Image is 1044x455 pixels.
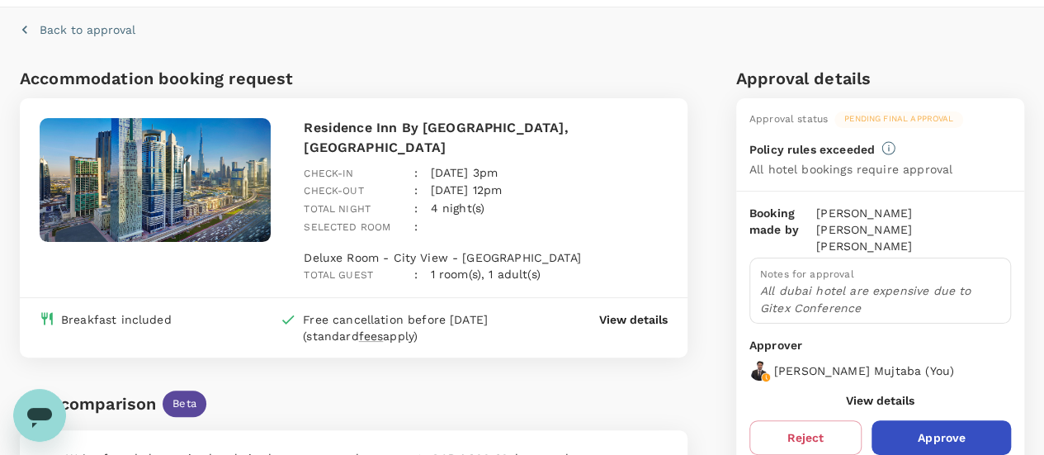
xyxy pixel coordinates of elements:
button: Back to approval [20,21,135,38]
div: Breakfast included [61,311,172,328]
p: All hotel bookings require approval [749,161,952,178]
p: [DATE] 12pm [431,182,503,198]
span: Total night [304,203,371,215]
p: All dubai hotel are expensive due to Gitex Conference [760,282,1000,315]
span: Pending final approval [834,113,963,125]
p: Approver [749,337,1011,354]
span: Total guest [304,269,373,281]
img: avatar-688dc3ae75335.png [749,361,769,381]
p: Policy rules exceeded [749,141,875,158]
div: Approval status [749,111,828,128]
button: View details [846,394,914,407]
button: Reject [749,420,862,455]
p: 1 room(s), 1 adult(s) [431,266,541,282]
p: [DATE] 3pm [431,164,498,181]
p: Back to approval [40,21,135,38]
h6: Approval details [736,65,1024,92]
p: Deluxe Room - City View - [GEOGRAPHIC_DATA] [304,249,580,266]
div: : [400,187,417,218]
span: fees [359,329,384,343]
p: Residence Inn By [GEOGRAPHIC_DATA], [GEOGRAPHIC_DATA] [304,118,667,158]
div: : [400,205,417,236]
button: Approve [872,420,1011,455]
p: [PERSON_NAME] [PERSON_NAME] [PERSON_NAME] [816,205,1011,254]
span: Selected room [304,221,390,233]
div: : [400,253,417,284]
img: hotel [40,118,271,242]
div: Free cancellation before [DATE] (standard apply) [303,311,534,344]
span: Beta [163,396,206,412]
span: Check-out [304,185,363,197]
button: View details [599,311,668,328]
div: Fare comparison [20,391,156,417]
p: Booking made by [749,205,816,254]
span: Notes for approval [760,268,854,280]
h6: Accommodation booking request [20,65,350,92]
span: Check-in [304,168,353,179]
div: : [400,151,417,182]
iframe: Button to launch messaging window [13,389,66,442]
div: : [400,168,417,200]
p: 4 night(s) [431,200,485,216]
p: [PERSON_NAME] Mujtaba ( You ) [774,363,954,379]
